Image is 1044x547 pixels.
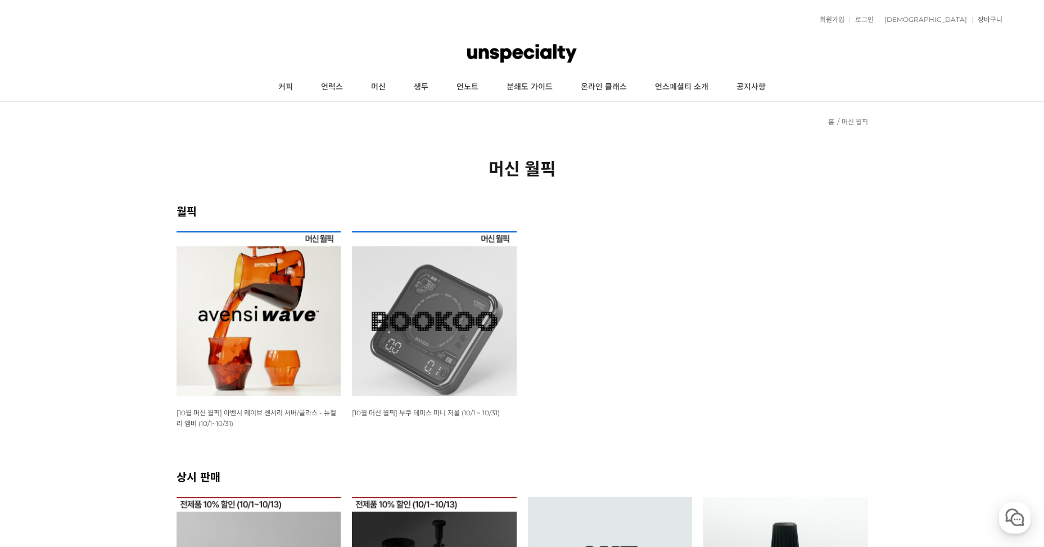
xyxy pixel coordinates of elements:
[177,468,868,485] h2: 상시 판매
[641,73,722,101] a: 언스페셜티 소개
[307,73,357,101] a: 언럭스
[352,231,517,396] img: [10월 머신 월픽] 부쿠 테미스 미니 저울 (10/1 ~ 10/31)
[352,408,500,417] a: [10월 머신 월픽] 부쿠 테미스 미니 저울 (10/1 ~ 10/31)
[814,16,844,23] a: 회원가입
[467,37,576,70] img: 언스페셜티 몰
[567,73,641,101] a: 온라인 클래스
[972,16,1002,23] a: 장바구니
[177,231,341,396] img: [10월 머신 월픽] 아벤시 웨이브 센서리 서버/글라스 - 뉴컬러 앰버 (10/1~10/31)
[879,16,967,23] a: [DEMOGRAPHIC_DATA]
[722,73,780,101] a: 공지사항
[400,73,442,101] a: 생두
[849,16,874,23] a: 로그인
[177,203,868,219] h2: 월픽
[828,118,834,126] a: 홈
[492,73,567,101] a: 분쇄도 가이드
[177,408,336,428] a: [10월 머신 월픽] 아벤시 웨이브 센서리 서버/글라스 - 뉴컬러 앰버 (10/1~10/31)
[264,73,307,101] a: 커피
[442,73,492,101] a: 언노트
[357,73,400,101] a: 머신
[177,155,868,180] h2: 머신 월픽
[842,118,868,126] a: 머신 월픽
